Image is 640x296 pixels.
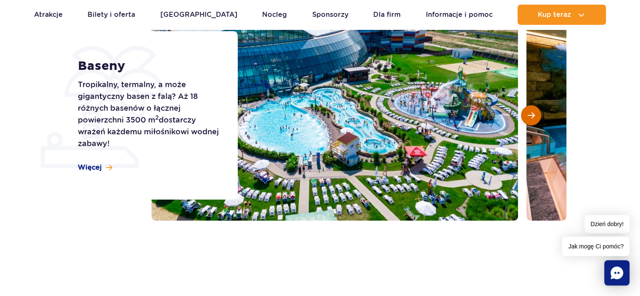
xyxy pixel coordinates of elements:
[521,105,541,125] button: Następny slajd
[518,5,606,25] button: Kup teraz
[34,5,63,25] a: Atrakcje
[373,5,401,25] a: Dla firm
[78,163,102,172] span: Więcej
[78,59,219,74] h1: Baseny
[88,5,135,25] a: Bilety i oferta
[78,79,219,149] p: Tropikalny, termalny, a może gigantyczny basen z falą? Aż 18 różnych basenów o łącznej powierzchn...
[604,260,629,285] div: Chat
[426,5,493,25] a: Informacje i pomoc
[155,114,159,121] sup: 2
[584,215,629,233] span: Dzień dobry!
[312,5,348,25] a: Sponsorzy
[160,5,237,25] a: [GEOGRAPHIC_DATA]
[78,163,112,172] a: Więcej
[262,5,287,25] a: Nocleg
[151,10,518,221] img: Zewnętrzna część Suntago z basenami i zjeżdżalniami, otoczona leżakami i zielenią
[538,11,571,19] span: Kup teraz
[562,237,629,256] span: Jak mogę Ci pomóc?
